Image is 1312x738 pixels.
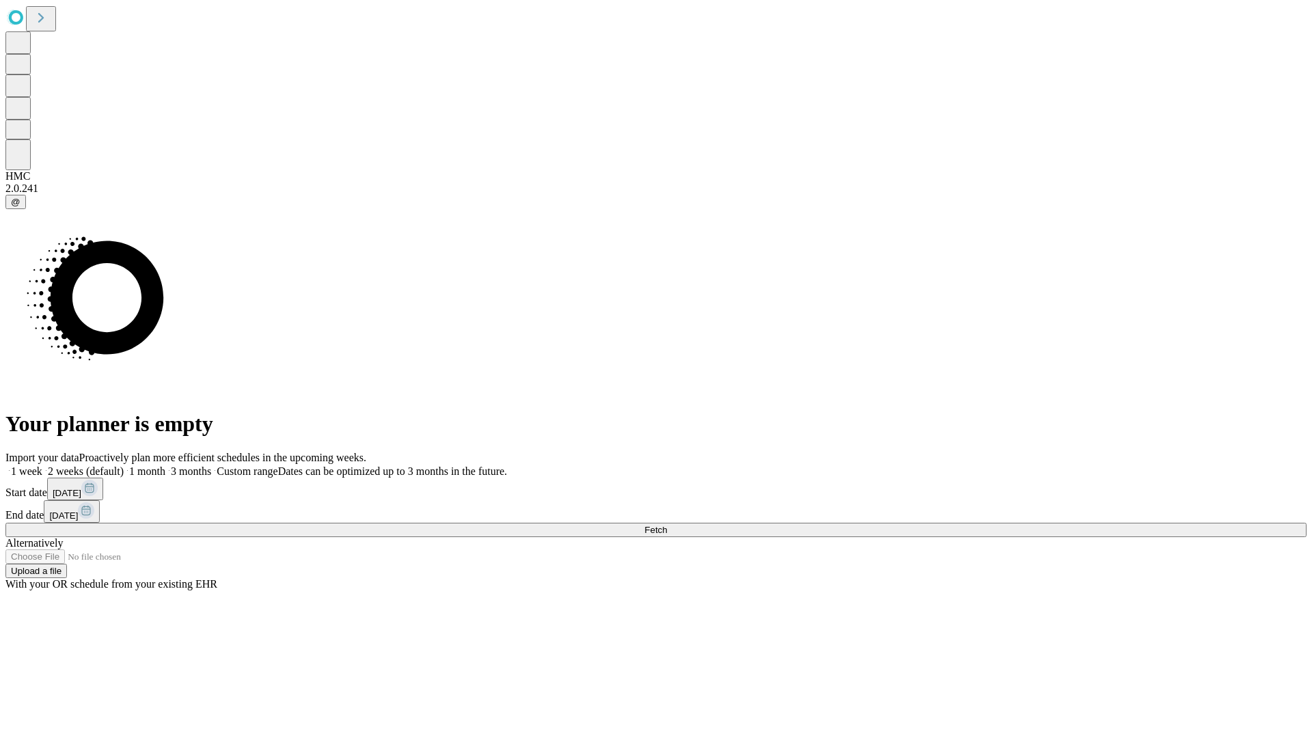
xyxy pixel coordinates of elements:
[5,564,67,578] button: Upload a file
[11,465,42,477] span: 1 week
[129,465,165,477] span: 1 month
[217,465,277,477] span: Custom range
[278,465,507,477] span: Dates can be optimized up to 3 months in the future.
[5,411,1307,437] h1: Your planner is empty
[5,578,217,590] span: With your OR schedule from your existing EHR
[11,197,20,207] span: @
[5,195,26,209] button: @
[5,537,63,549] span: Alternatively
[44,500,100,523] button: [DATE]
[5,500,1307,523] div: End date
[49,510,78,521] span: [DATE]
[47,478,103,500] button: [DATE]
[53,488,81,498] span: [DATE]
[5,182,1307,195] div: 2.0.241
[48,465,124,477] span: 2 weeks (default)
[5,452,79,463] span: Import your data
[5,478,1307,500] div: Start date
[644,525,667,535] span: Fetch
[171,465,211,477] span: 3 months
[5,523,1307,537] button: Fetch
[79,452,366,463] span: Proactively plan more efficient schedules in the upcoming weeks.
[5,170,1307,182] div: HMC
